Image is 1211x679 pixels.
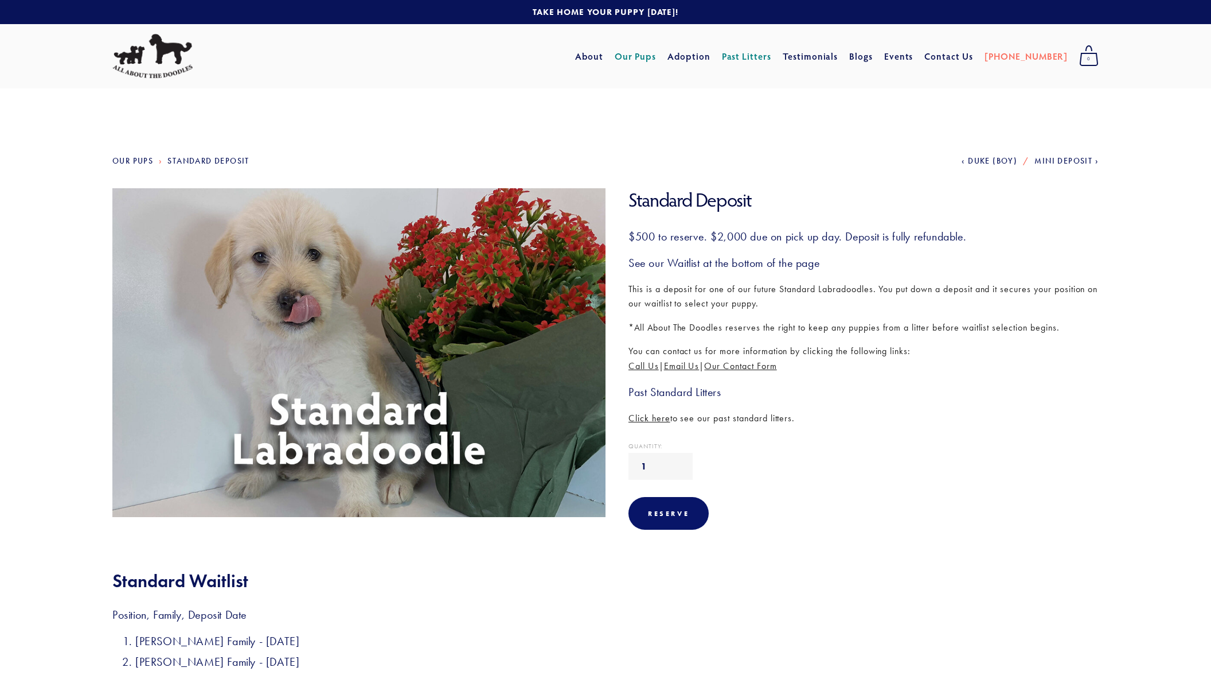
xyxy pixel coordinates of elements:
a: Call Us [628,360,659,371]
h3: [PERSON_NAME] Family - [DATE] [135,634,1099,649]
a: Our Pups [112,156,153,166]
h1: Standard Deposit [628,188,1099,212]
input: Quantity [628,453,693,480]
a: About [575,46,603,67]
a: Our Contact Form [704,360,776,371]
a: Events [884,46,913,67]
a: Standard Deposit [167,156,249,166]
a: Email Us [664,360,700,371]
div: Reserve [648,509,689,518]
h3: See our Waitlist at the bottom of the page [628,255,1099,270]
p: *All About The Doodles reserves the right to keep any puppies from a litter before waitlist selec... [628,320,1099,335]
a: Past Litters [722,50,772,62]
a: Click here [628,413,670,424]
p: You can contact us for more information by clicking the following links: | | [628,344,1099,373]
h3: $500 to reserve. $2,000 due on pick up day. Deposit is fully refundable. [628,229,1099,244]
span: Mini Deposit [1034,156,1092,166]
h3: Past Standard Litters [628,385,1099,399]
a: 0 items in cart [1073,42,1104,71]
a: Our Pups [615,46,657,67]
a: [PHONE_NUMBER] [985,46,1068,67]
h3: [PERSON_NAME] Family - [DATE] [135,654,1099,669]
a: Adoption [667,46,710,67]
p: This is a deposit for one of our future Standard Labradoodles. You put down a deposit and it secu... [628,282,1099,311]
h3: Position, Family, Deposit Date [112,607,1099,622]
span: 0 [1079,52,1099,67]
div: Quantity: [628,443,1099,449]
a: Blogs [849,46,873,67]
a: Mini Deposit [1034,156,1099,166]
p: to see our past standard litters. [628,411,1099,426]
div: Reserve [628,497,709,530]
a: Testimonials [783,46,838,67]
h2: Standard Waitlist [112,570,1099,592]
a: Duke (Boy) [962,156,1017,166]
a: Contact Us [924,46,973,67]
span: Duke (Boy) [968,156,1017,166]
img: All About The Doodles [112,34,193,79]
img: Standard_Deposit.jpg [105,188,612,517]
